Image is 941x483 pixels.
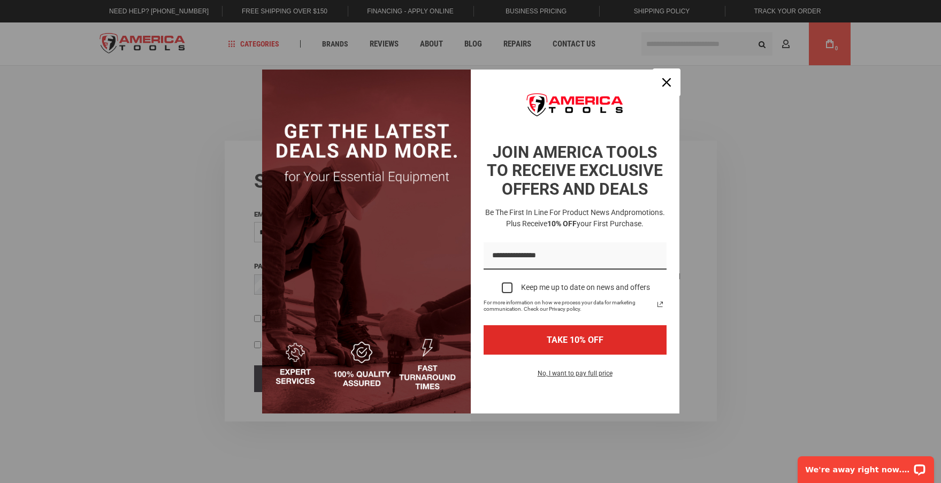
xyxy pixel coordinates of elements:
h3: Be the first in line for product news and [481,207,669,229]
iframe: LiveChat chat widget [791,449,941,483]
span: For more information on how we process your data for marketing communication. Check our Privacy p... [484,300,654,312]
strong: 10% OFF [547,219,577,228]
strong: JOIN AMERICA TOOLS TO RECEIVE EXCLUSIVE OFFERS AND DEALS [487,143,663,198]
svg: link icon [654,298,667,311]
button: Close [654,70,679,95]
div: Keep me up to date on news and offers [521,283,650,292]
input: Email field [484,242,667,270]
a: Read our Privacy Policy [654,298,667,311]
button: No, I want to pay full price [529,367,621,386]
button: TAKE 10% OFF [484,325,667,355]
svg: close icon [662,78,671,87]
